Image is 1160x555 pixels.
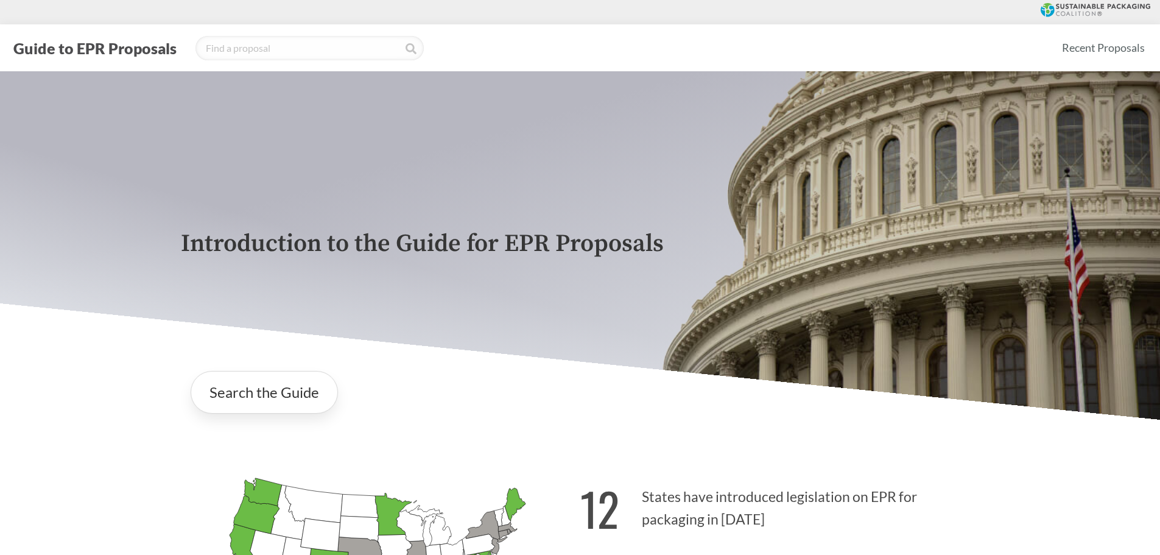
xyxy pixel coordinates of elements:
[10,38,180,58] button: Guide to EPR Proposals
[1056,34,1150,62] a: Recent Proposals
[195,36,424,60] input: Find a proposal
[580,475,619,542] strong: 12
[181,230,980,258] p: Introduction to the Guide for EPR Proposals
[580,467,980,542] p: States have introduced legislation on EPR for packaging in [DATE]
[191,371,338,414] a: Search the Guide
